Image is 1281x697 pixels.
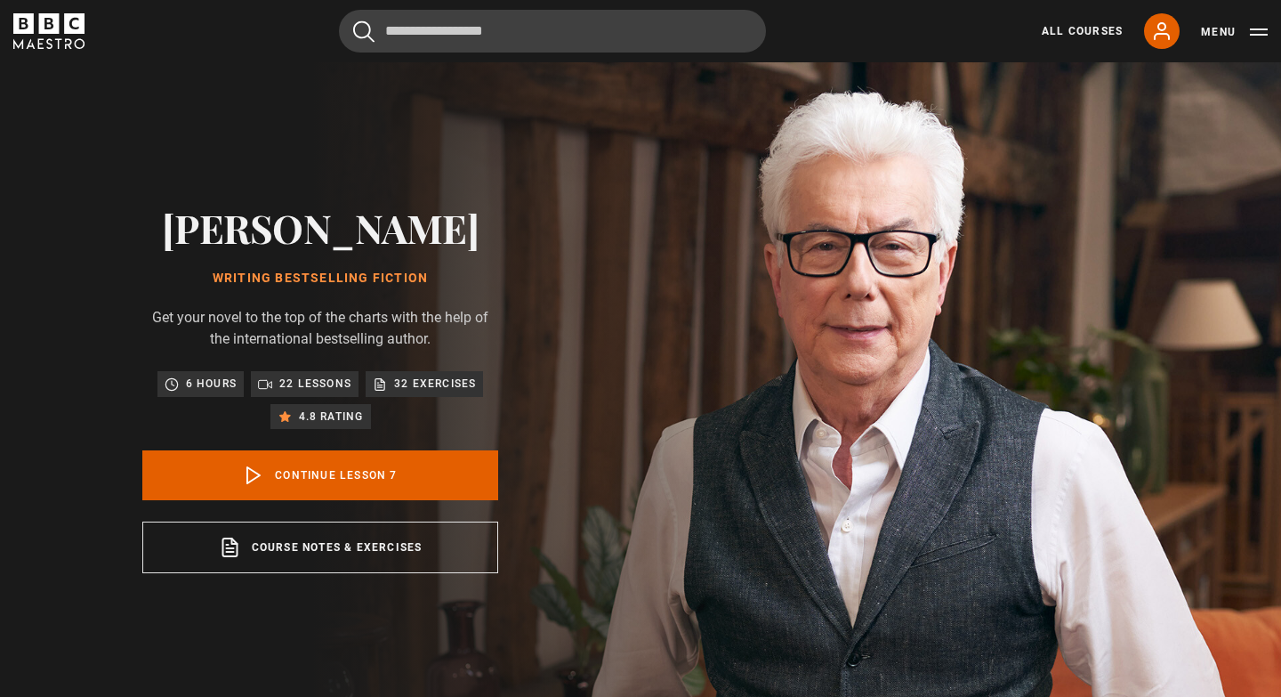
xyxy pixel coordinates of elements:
p: Get your novel to the top of the charts with the help of the international bestselling author. [142,307,498,350]
svg: BBC Maestro [13,13,85,49]
a: Course notes & exercises [142,522,498,573]
p: 4.8 rating [299,408,364,425]
h2: [PERSON_NAME] [142,205,498,250]
button: Submit the search query [353,20,375,43]
button: Toggle navigation [1201,23,1268,41]
input: Search [339,10,766,53]
p: 22 lessons [279,375,351,393]
a: All Courses [1042,23,1123,39]
h1: Writing Bestselling Fiction [142,272,498,286]
a: Continue lesson 7 [142,450,498,500]
p: 6 hours [186,375,237,393]
p: 32 exercises [394,375,476,393]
